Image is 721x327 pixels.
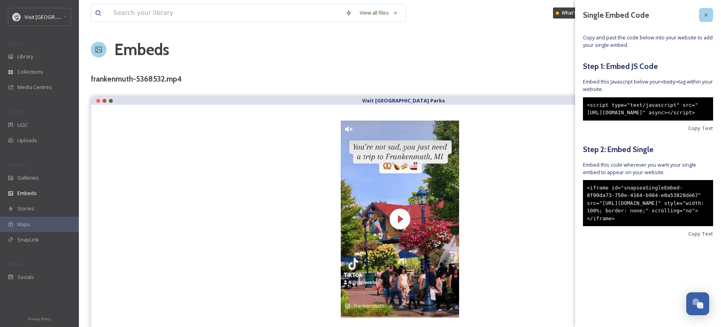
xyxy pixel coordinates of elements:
span: UGC [17,121,28,129]
span: Embed this code wherever you want your single embed to appear on your website. [583,161,713,176]
span: MEDIA [8,41,22,46]
span: Copy and past the code below into your website to add your single embed. [583,34,713,49]
img: thumbnail [341,121,459,318]
span: COLLECT [8,109,25,115]
span: Library [17,53,33,60]
span: SOCIALS [8,261,24,267]
a: Privacy Policy [28,314,51,323]
span: Galleries [17,174,39,182]
a: What's New [553,7,592,19]
span: Stories [17,205,34,212]
div: <script type="text/javascript" src="[URL][DOMAIN_NAME]" async></script> [583,97,713,121]
span: Uploads [17,137,37,144]
div: <iframe id="snapseaSingleEmbed-8f00da73-750e-4164-b984-e0a53828de67" src="[URL][DOMAIN_NAME]" sty... [583,180,713,227]
strong: Visit [GEOGRAPHIC_DATA] Parks [362,97,445,104]
h5: Step 2: Embed Single [583,144,713,155]
img: download.png [13,13,21,21]
button: Open Chat [686,292,709,315]
a: Embeds [114,38,169,61]
span: Privacy Policy [28,316,51,321]
h5: Step 1: Embed JS Code [583,61,713,72]
span: Media Centres [17,84,52,91]
span: SnapLink [17,236,39,243]
input: Search your library [109,4,342,22]
span: Copy Text [688,124,713,132]
span: Maps [17,221,30,228]
span: Collections [17,68,43,76]
span: <body> [660,79,678,85]
span: Socials [17,273,34,281]
span: Embed this Javascript below your tag within your website. [583,78,713,93]
span: Visit [GEOGRAPHIC_DATA] Parks [24,13,100,20]
span: WIDGETS [8,162,26,168]
span: Embeds [17,190,37,197]
a: View all files [356,5,402,20]
span: Copy Text [688,230,713,238]
h3: Single Embed Code [583,9,649,21]
h3: frankenmuth-5368532.mp4 [91,73,182,85]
